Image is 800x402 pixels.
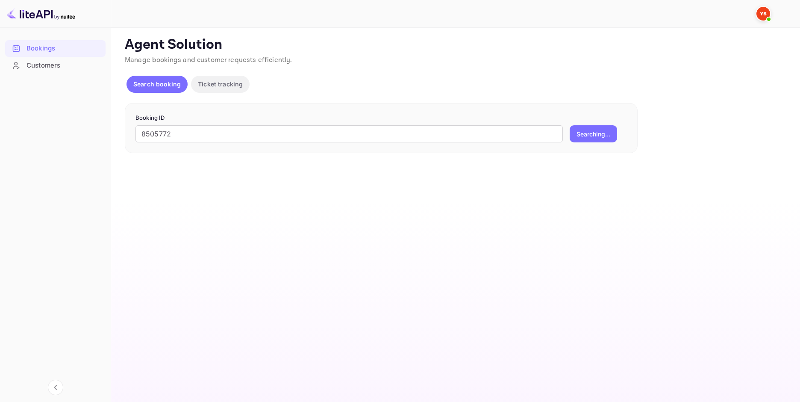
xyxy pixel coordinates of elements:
div: Customers [5,57,106,74]
p: Ticket tracking [198,80,243,89]
div: Bookings [5,40,106,57]
p: Search booking [133,80,181,89]
button: Searching... [570,125,617,142]
p: Booking ID [135,114,627,122]
div: Customers [26,61,101,71]
button: Collapse navigation [48,380,63,395]
img: Yandex Support [756,7,770,21]
img: LiteAPI logo [7,7,75,21]
input: Enter Booking ID (e.g., 63782194) [135,125,563,142]
a: Bookings [5,40,106,56]
div: Bookings [26,44,101,53]
p: Agent Solution [125,36,785,53]
span: Manage bookings and customer requests efficiently. [125,56,292,65]
a: Customers [5,57,106,73]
